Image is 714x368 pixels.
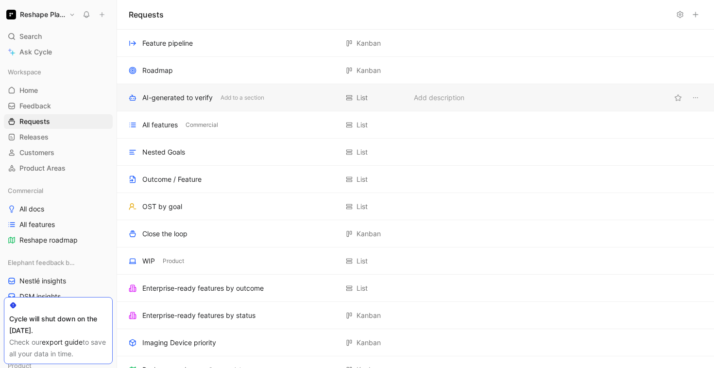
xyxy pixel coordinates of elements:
[357,146,368,158] div: List
[129,9,164,20] h1: Requests
[4,233,113,247] a: Reshape roadmap
[9,336,107,360] div: Check our to save all your data in time.
[161,257,186,265] button: Product
[4,65,113,79] div: Workspace
[6,10,16,19] img: Reshape Platform
[117,193,714,220] div: OST by goalListView actions
[117,247,714,275] div: WIPProductListView actions
[357,119,368,131] div: List
[357,65,381,76] div: Kanban
[19,86,38,95] span: Home
[4,183,113,198] div: Commercial
[117,220,714,247] div: Close the loopKanbanView actions
[19,117,50,126] span: Requests
[357,282,368,294] div: List
[357,228,381,240] div: Kanban
[117,139,714,166] div: Nested GoalsListView actions
[117,166,714,193] div: Outcome / FeatureListView actions
[4,255,113,350] div: Elephant feedback boardsNestlé insightsDSM insightsUnilever insightsNovonesis insightsSyngenta in...
[4,255,113,270] div: Elephant feedback boards
[4,83,113,98] a: Home
[117,329,714,356] div: Imaging Device priorityKanbanView actions
[186,120,218,130] span: Commercial
[117,111,714,139] div: All featuresCommercialListView actions
[19,292,61,301] span: DSM insights
[4,217,113,232] a: All features
[357,174,368,185] div: List
[357,201,368,212] div: List
[117,57,714,84] div: RoadmapKanbanView actions
[142,65,173,76] div: Roadmap
[4,130,113,144] a: Releases
[19,148,54,158] span: Customers
[20,10,65,19] h1: Reshape Platform
[142,201,182,212] div: OST by goal
[4,99,113,113] a: Feedback
[142,92,213,104] div: AI-generated to verify
[117,302,714,329] div: Enterprise-ready features by statusKanbanView actions
[19,235,78,245] span: Reshape roadmap
[689,91,702,105] button: View actions
[4,45,113,59] a: Ask Cycle
[19,204,44,214] span: All docs
[19,276,66,286] span: Nestlé insights
[8,67,41,77] span: Workspace
[42,338,83,346] a: export guide
[19,46,52,58] span: Ask Cycle
[9,313,107,336] div: Cycle will shut down on the [DATE].
[142,37,193,49] div: Feature pipeline
[414,92,464,104] span: Add description
[4,8,78,21] button: Reshape PlatformReshape Platform
[4,183,113,247] div: CommercialAll docsAll featuresReshape roadmap
[357,310,381,321] div: Kanban
[142,174,202,185] div: Outcome / Feature
[4,202,113,216] a: All docs
[117,30,714,57] div: Feature pipelineKanbanView actions
[163,256,184,266] span: Product
[357,37,381,49] div: Kanban
[142,337,216,349] div: Imaging Device priority
[142,228,187,240] div: Close the loop
[4,114,113,129] a: Requests
[357,92,368,104] div: List
[142,255,155,267] div: WIP
[19,132,49,142] span: Releases
[4,274,113,288] a: Nestlé insights
[4,161,113,175] a: Product Areas
[4,145,113,160] a: Customers
[219,93,266,102] button: Add to a section
[357,337,381,349] div: Kanban
[117,84,714,111] div: AI-generated to verifyAdd to a sectionListAdd descriptionView actions
[19,163,66,173] span: Product Areas
[19,101,51,111] span: Feedback
[357,255,368,267] div: List
[4,29,113,44] div: Search
[142,282,264,294] div: Enterprise-ready features by outcome
[412,92,466,104] button: Add description
[8,186,43,195] span: Commercial
[184,121,220,129] button: Commercial
[117,275,714,302] div: Enterprise-ready features by outcomeListView actions
[19,31,42,42] span: Search
[142,146,185,158] div: Nested Goals
[142,310,255,321] div: Enterprise-ready features by status
[4,289,113,304] a: DSM insights
[19,220,55,229] span: All features
[142,119,178,131] div: All features
[8,258,75,267] span: Elephant feedback boards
